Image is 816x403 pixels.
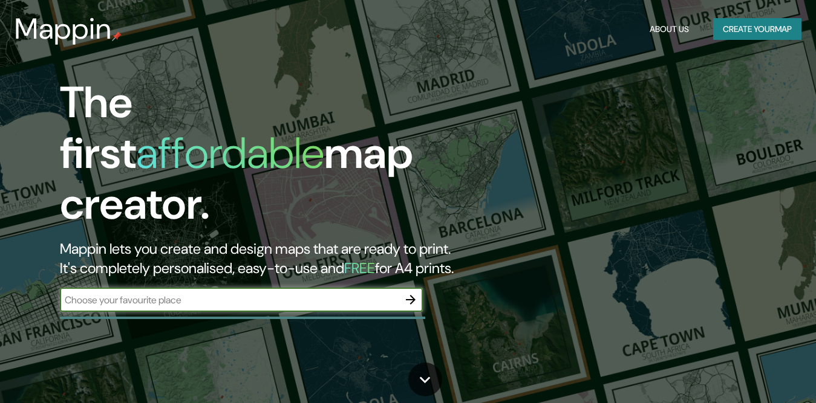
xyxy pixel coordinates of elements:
h2: Mappin lets you create and design maps that are ready to print. It's completely personalised, eas... [60,239,468,278]
h1: affordable [136,125,324,181]
h3: Mappin [15,12,112,46]
h5: FREE [344,259,375,277]
img: mappin-pin [112,31,122,41]
input: Choose your favourite place [60,293,399,307]
button: About Us [645,18,694,40]
h1: The first map creator. [60,77,468,239]
button: Create yourmap [713,18,801,40]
